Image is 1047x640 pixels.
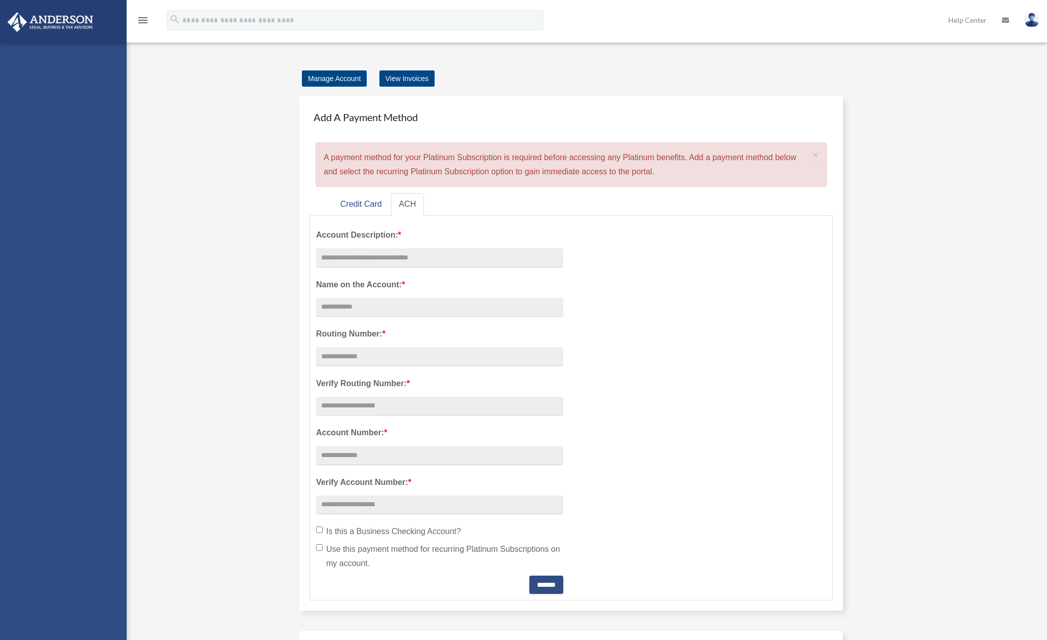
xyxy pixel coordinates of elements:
a: Manage Account [302,70,367,87]
label: Account Description: [316,228,563,242]
a: ACH [391,193,424,216]
a: Credit Card [332,193,390,216]
label: Routing Number: [316,327,563,341]
label: Is this a Business Checking Account? [316,524,563,539]
div: A payment method for your Platinum Subscription is required before accessing any Platinum benefit... [316,142,827,187]
img: Anderson Advisors Platinum Portal [5,12,96,32]
h4: Add A Payment Method [309,106,833,128]
a: menu [137,18,149,26]
button: Close [812,149,819,160]
i: search [169,14,180,25]
label: Account Number: [316,426,563,440]
i: menu [137,14,149,26]
label: Verify Account Number: [316,475,563,490]
input: Is this a Business Checking Account? [316,526,323,533]
label: Verify Routing Number: [316,377,563,391]
label: Name on the Account: [316,278,563,292]
img: User Pic [1024,13,1039,27]
input: Use this payment method for recurring Platinum Subscriptions on my account. [316,544,323,551]
span: × [812,149,819,161]
label: Use this payment method for recurring Platinum Subscriptions on my account. [316,542,563,571]
a: View Invoices [379,70,435,87]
